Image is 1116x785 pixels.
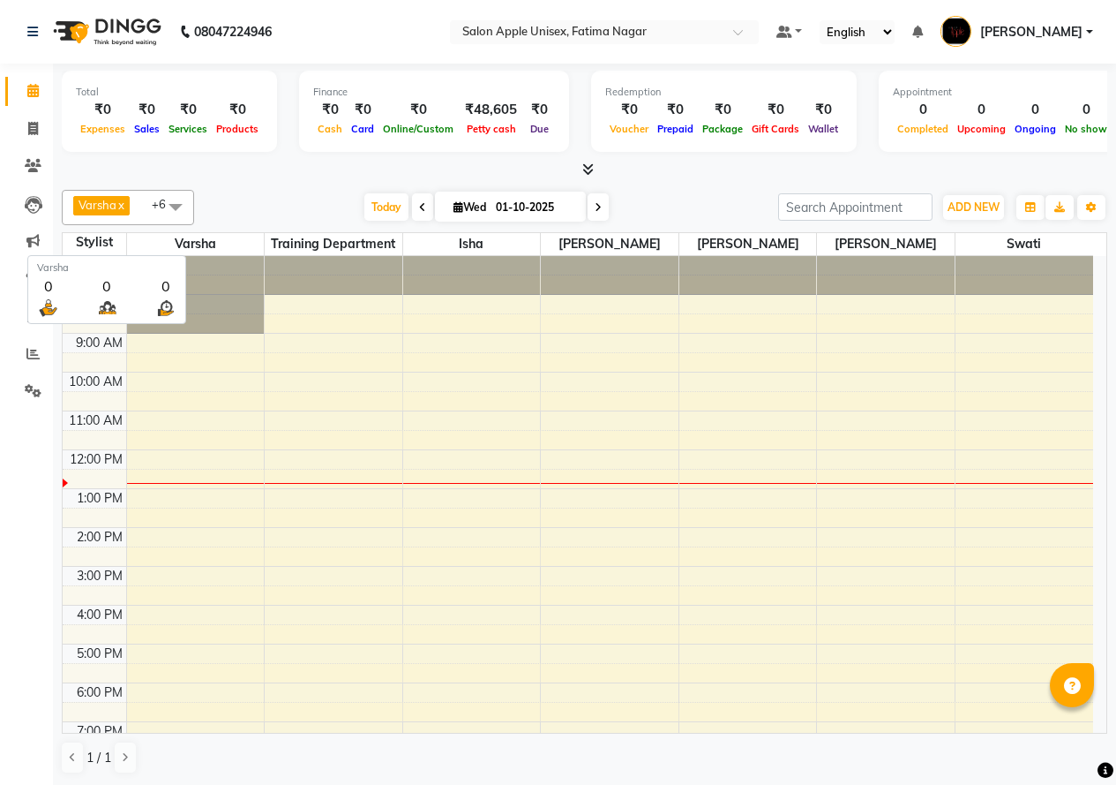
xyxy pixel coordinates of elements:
[86,749,111,767] span: 1 / 1
[364,193,408,221] span: Today
[45,7,166,57] img: logo
[449,200,491,214] span: Wed
[679,233,817,255] span: [PERSON_NAME]
[116,198,124,212] a: x
[76,100,130,120] div: ₹0
[403,233,541,255] span: Isha
[66,450,126,469] div: 12:00 PM
[73,489,126,508] div: 1:00 PM
[698,100,747,120] div: ₹0
[653,123,698,135] span: Prepaid
[817,233,955,255] span: [PERSON_NAME]
[73,528,126,547] div: 2:00 PM
[605,85,843,100] div: Redemption
[154,297,176,319] img: wait_time.png
[73,645,126,663] div: 5:00 PM
[953,123,1010,135] span: Upcoming
[893,100,953,120] div: 0
[76,123,130,135] span: Expenses
[72,334,126,352] div: 9:00 AM
[37,260,176,276] div: Varsha
[127,233,265,255] span: Varsha
[1010,100,1060,120] div: 0
[63,233,126,252] div: Stylist
[96,276,118,297] div: 0
[79,198,116,212] span: Varsha
[462,123,521,135] span: Petty cash
[347,100,378,120] div: ₹0
[164,123,212,135] span: Services
[747,100,804,120] div: ₹0
[96,297,118,319] img: queue.png
[491,194,579,221] input: 2025-10-01
[698,123,747,135] span: Package
[953,100,1010,120] div: 0
[378,100,458,120] div: ₹0
[73,606,126,624] div: 4:00 PM
[73,567,126,585] div: 3:00 PM
[526,123,553,135] span: Due
[778,193,932,221] input: Search Appointment
[76,85,263,100] div: Total
[164,100,212,120] div: ₹0
[313,100,347,120] div: ₹0
[747,123,804,135] span: Gift Cards
[605,123,653,135] span: Voucher
[347,123,378,135] span: Card
[130,100,164,120] div: ₹0
[804,123,843,135] span: Wallet
[1060,123,1112,135] span: No show
[65,411,126,430] div: 11:00 AM
[130,123,164,135] span: Sales
[194,7,272,57] b: 08047224946
[212,100,263,120] div: ₹0
[73,683,126,702] div: 6:00 PM
[152,197,179,211] span: +6
[653,100,698,120] div: ₹0
[378,123,458,135] span: Online/Custom
[980,23,1082,42] span: [PERSON_NAME]
[893,85,1112,100] div: Appointment
[37,276,59,297] div: 0
[541,233,678,255] span: [PERSON_NAME]
[73,722,126,741] div: 7:00 PM
[313,85,555,100] div: Finance
[37,297,59,319] img: serve.png
[940,16,971,47] img: Tahira
[313,123,347,135] span: Cash
[804,100,843,120] div: ₹0
[605,100,653,120] div: ₹0
[65,373,126,391] div: 10:00 AM
[893,123,953,135] span: Completed
[955,233,1093,255] span: Swati
[265,233,402,255] span: Training Department
[947,200,1000,214] span: ADD NEW
[1042,714,1098,767] iframe: chat widget
[154,276,176,297] div: 0
[1010,123,1060,135] span: Ongoing
[458,100,524,120] div: ₹48,605
[1060,100,1112,120] div: 0
[943,195,1004,220] button: ADD NEW
[524,100,555,120] div: ₹0
[212,123,263,135] span: Products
